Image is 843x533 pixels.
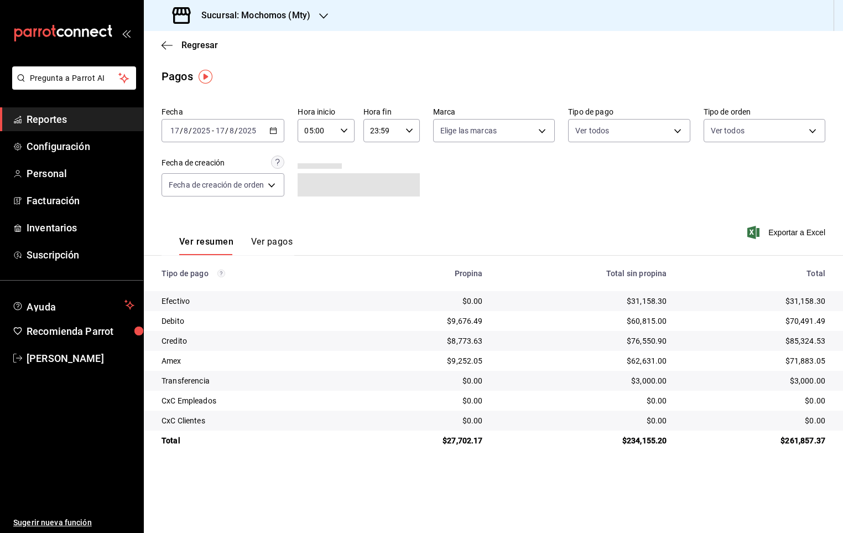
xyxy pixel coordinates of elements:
[27,193,134,208] span: Facturación
[704,108,825,116] label: Tipo de orden
[162,68,193,85] div: Pagos
[365,435,483,446] div: $27,702.17
[189,126,192,135] span: /
[225,126,228,135] span: /
[162,375,347,386] div: Transferencia
[684,375,825,386] div: $3,000.00
[180,126,183,135] span: /
[684,355,825,366] div: $71,883.05
[575,125,609,136] span: Ver todos
[365,395,483,406] div: $0.00
[162,157,225,169] div: Fecha de creación
[365,335,483,346] div: $8,773.63
[568,108,690,116] label: Tipo de pago
[501,415,667,426] div: $0.00
[27,166,134,181] span: Personal
[162,395,347,406] div: CxC Empleados
[179,236,233,255] button: Ver resumen
[162,269,347,278] div: Tipo de pago
[298,108,354,116] label: Hora inicio
[251,236,293,255] button: Ver pagos
[122,29,131,38] button: open_drawer_menu
[501,335,667,346] div: $76,550.90
[501,435,667,446] div: $234,155.20
[162,435,347,446] div: Total
[365,415,483,426] div: $0.00
[12,66,136,90] button: Pregunta a Parrot AI
[169,179,264,190] span: Fecha de creación de orden
[27,351,134,366] span: [PERSON_NAME]
[501,269,667,278] div: Total sin propina
[440,125,497,136] span: Elige las marcas
[162,315,347,327] div: Debito
[13,517,134,529] span: Sugerir nueva función
[365,269,483,278] div: Propina
[162,108,284,116] label: Fecha
[212,126,214,135] span: -
[684,269,825,278] div: Total
[162,335,347,346] div: Credito
[181,40,218,50] span: Regresar
[363,108,420,116] label: Hora fin
[235,126,238,135] span: /
[501,355,667,366] div: $62,631.00
[365,296,483,307] div: $0.00
[365,355,483,366] div: $9,252.05
[684,315,825,327] div: $70,491.49
[217,270,225,277] svg: Los pagos realizados con Pay y otras terminales son montos brutos.
[433,108,555,116] label: Marca
[365,375,483,386] div: $0.00
[27,220,134,235] span: Inventarios
[179,236,293,255] div: navigation tabs
[684,415,825,426] div: $0.00
[192,126,211,135] input: ----
[192,9,310,22] h3: Sucursal: Mochomos (Mty)
[684,296,825,307] div: $31,158.30
[684,435,825,446] div: $261,857.37
[27,298,120,312] span: Ayuda
[162,40,218,50] button: Regresar
[30,73,119,84] span: Pregunta a Parrot AI
[684,335,825,346] div: $85,324.53
[365,315,483,327] div: $9,676.49
[8,80,136,92] a: Pregunta a Parrot AI
[199,70,212,84] img: Tooltip marker
[501,296,667,307] div: $31,158.30
[162,415,347,426] div: CxC Clientes
[170,126,180,135] input: --
[27,139,134,154] span: Configuración
[162,355,347,366] div: Amex
[501,395,667,406] div: $0.00
[27,247,134,262] span: Suscripción
[215,126,225,135] input: --
[501,315,667,327] div: $60,815.00
[238,126,257,135] input: ----
[27,112,134,127] span: Reportes
[711,125,745,136] span: Ver todos
[229,126,235,135] input: --
[501,375,667,386] div: $3,000.00
[183,126,189,135] input: --
[684,395,825,406] div: $0.00
[750,226,825,239] button: Exportar a Excel
[162,296,347,307] div: Efectivo
[27,324,134,339] span: Recomienda Parrot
